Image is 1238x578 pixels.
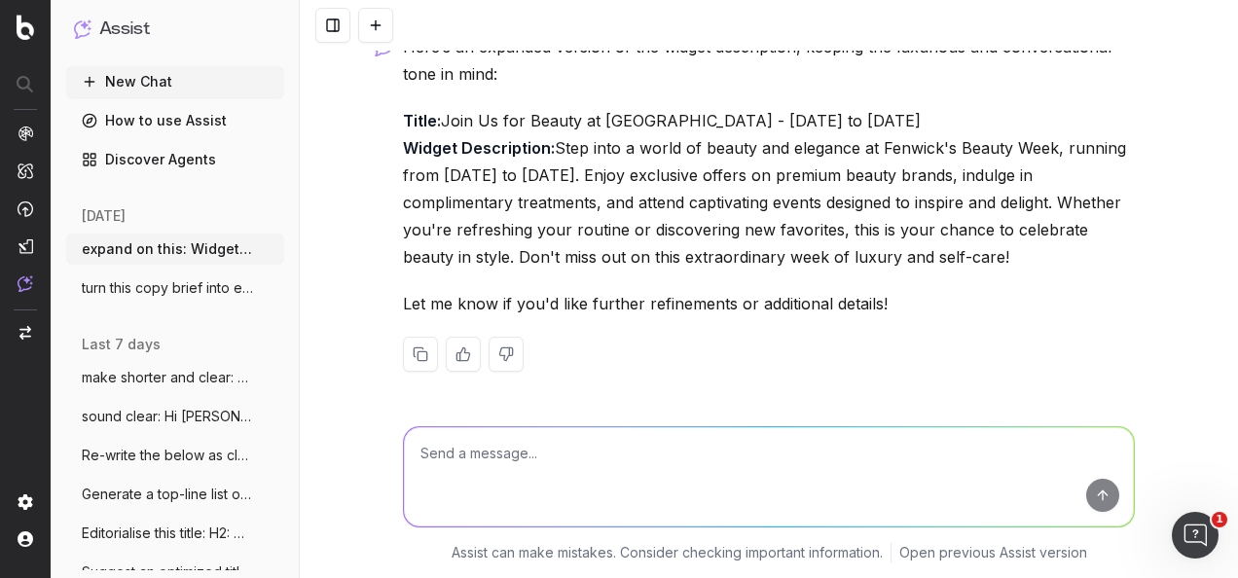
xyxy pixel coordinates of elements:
[18,200,33,217] img: Activation
[18,163,33,179] img: Intelligence
[82,239,253,259] span: expand on this: Widget Description: Cele
[403,290,1135,317] p: Let me know if you'd like further refinements or additional details!
[82,278,253,298] span: turn this copy brief into event copy: In
[82,446,253,465] span: Re-write the below as clear notes: Art
[1172,512,1219,559] iframe: Intercom live chat
[82,335,161,354] span: last 7 days
[19,326,31,340] img: Switch project
[66,479,284,510] button: Generate a top-line list of optimised SE
[1212,512,1227,527] span: 1
[66,144,284,175] a: Discover Agents
[82,368,253,387] span: make shorter and clear: Online only, sho
[403,138,555,158] strong: Widget Description:
[66,272,284,304] button: turn this copy brief into event copy: In
[18,275,33,292] img: Assist
[66,66,284,97] button: New Chat
[66,234,284,265] button: expand on this: Widget Description: Cele
[899,543,1087,562] a: Open previous Assist version
[66,401,284,432] button: sound clear: Hi [PERSON_NAME], I hope you're well.
[452,543,883,562] p: Assist can make mistakes. Consider checking important information.
[74,16,276,43] button: Assist
[82,524,253,543] span: Editorialise this title: H2: TOP OF THE
[403,111,441,130] strong: Title:
[66,518,284,549] button: Editorialise this title: H2: TOP OF THE
[82,485,253,504] span: Generate a top-line list of optimised SE
[66,362,284,393] button: make shorter and clear: Online only, sho
[74,19,91,38] img: Assist
[66,440,284,471] button: Re-write the below as clear notes: Art
[18,531,33,547] img: My account
[82,206,126,226] span: [DATE]
[403,33,1135,88] p: Here’s an expanded version of the widget description, keeping the luxurious and conversational to...
[18,126,33,141] img: Analytics
[18,494,33,510] img: Setting
[66,105,284,136] a: How to use Assist
[403,107,1135,271] p: Join Us for Beauty at [GEOGRAPHIC_DATA] - [DATE] to [DATE] Step into a world of beauty and elegan...
[82,407,253,426] span: sound clear: Hi [PERSON_NAME], I hope you're well.
[18,238,33,254] img: Studio
[99,16,150,43] h1: Assist
[17,15,34,40] img: Botify logo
